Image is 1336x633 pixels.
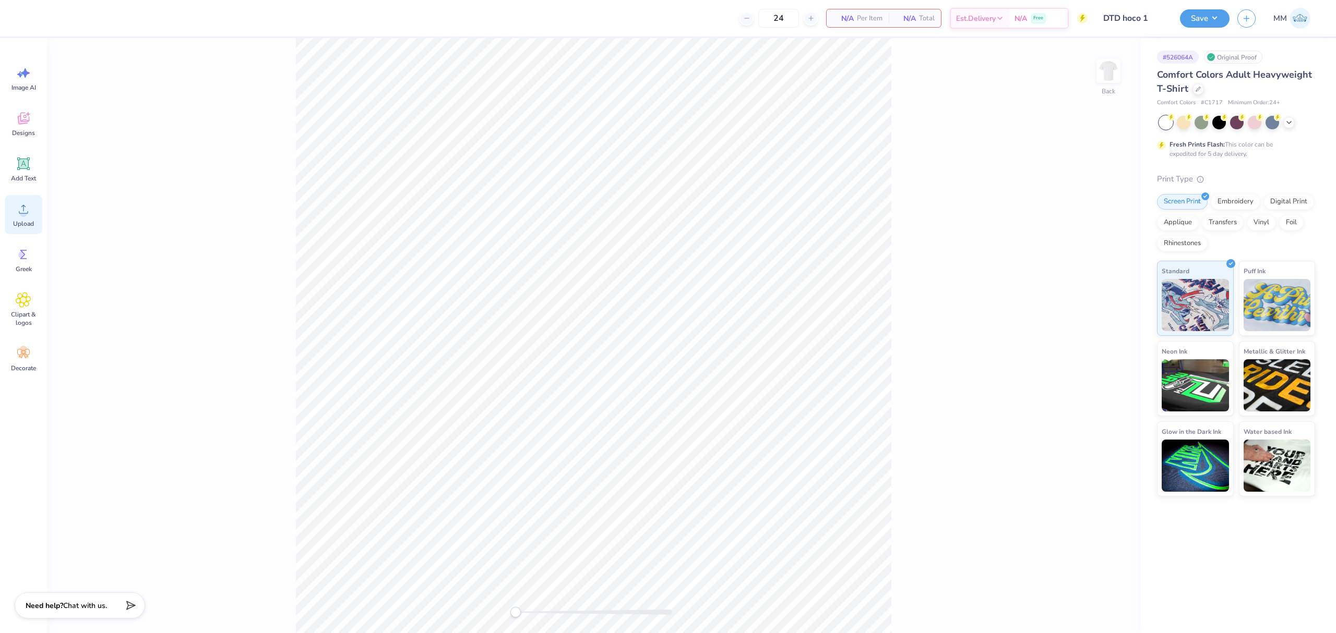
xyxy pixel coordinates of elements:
[1098,60,1119,81] img: Back
[1204,51,1262,64] div: Original Proof
[1244,359,1311,411] img: Metallic & Glitter Ink
[1157,68,1312,95] span: Comfort Colors Adult Heavyweight T-Shirt
[1157,173,1315,185] div: Print Type
[1162,440,1229,492] img: Glow in the Dark Ink
[13,220,34,228] span: Upload
[26,601,63,611] strong: Need help?
[1157,215,1199,230] div: Applique
[1244,440,1311,492] img: Water based Ink
[1273,13,1287,25] span: MM
[1033,15,1043,22] span: Free
[1211,194,1260,210] div: Embroidery
[1180,9,1230,28] button: Save
[11,83,36,92] span: Image AI
[11,364,36,372] span: Decorate
[1162,346,1187,357] span: Neon Ink
[1095,8,1172,29] input: Untitled Design
[63,601,107,611] span: Chat with us.
[16,265,32,273] span: Greek
[1269,8,1315,29] a: MM
[1290,8,1310,29] img: Mariah Myssa Salurio
[1279,215,1304,230] div: Foil
[1202,215,1244,230] div: Transfers
[1201,99,1223,107] span: # C1717
[833,13,854,24] span: N/A
[1015,13,1027,24] span: N/A
[1162,426,1221,437] span: Glow in the Dark Ink
[1162,265,1189,276] span: Standard
[758,9,799,28] input: – –
[1162,279,1229,331] img: Standard
[11,174,36,182] span: Add Text
[1102,87,1115,96] div: Back
[12,129,35,137] span: Designs
[1170,140,1298,159] div: This color can be expedited for 5 day delivery.
[1157,99,1196,107] span: Comfort Colors
[857,13,882,24] span: Per Item
[1244,279,1311,331] img: Puff Ink
[6,310,41,327] span: Clipart & logos
[956,13,996,24] span: Est. Delivery
[919,13,935,24] span: Total
[1244,346,1305,357] span: Metallic & Glitter Ink
[1157,51,1199,64] div: # 526064A
[1247,215,1276,230] div: Vinyl
[1228,99,1280,107] span: Minimum Order: 24 +
[1157,236,1208,251] div: Rhinestones
[1263,194,1314,210] div: Digital Print
[1170,140,1225,149] strong: Fresh Prints Flash:
[895,13,916,24] span: N/A
[510,607,521,617] div: Accessibility label
[1162,359,1229,411] img: Neon Ink
[1244,426,1292,437] span: Water based Ink
[1244,265,1266,276] span: Puff Ink
[1157,194,1208,210] div: Screen Print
